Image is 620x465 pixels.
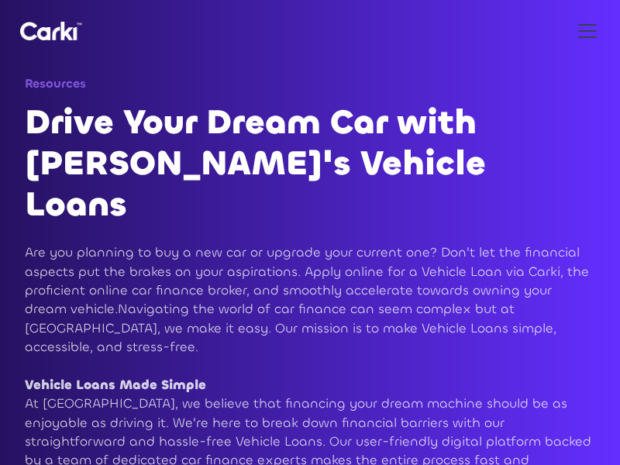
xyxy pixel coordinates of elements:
div: menu [569,12,600,50]
a: home [20,22,82,41]
strong: Drive Your Dream Car with [PERSON_NAME]'s Vehicle Loans [25,100,486,227]
div: Resources [25,74,595,93]
img: Logo [20,22,82,41]
strong: Vehicle Loans Made Simple ‍ [25,377,206,394]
